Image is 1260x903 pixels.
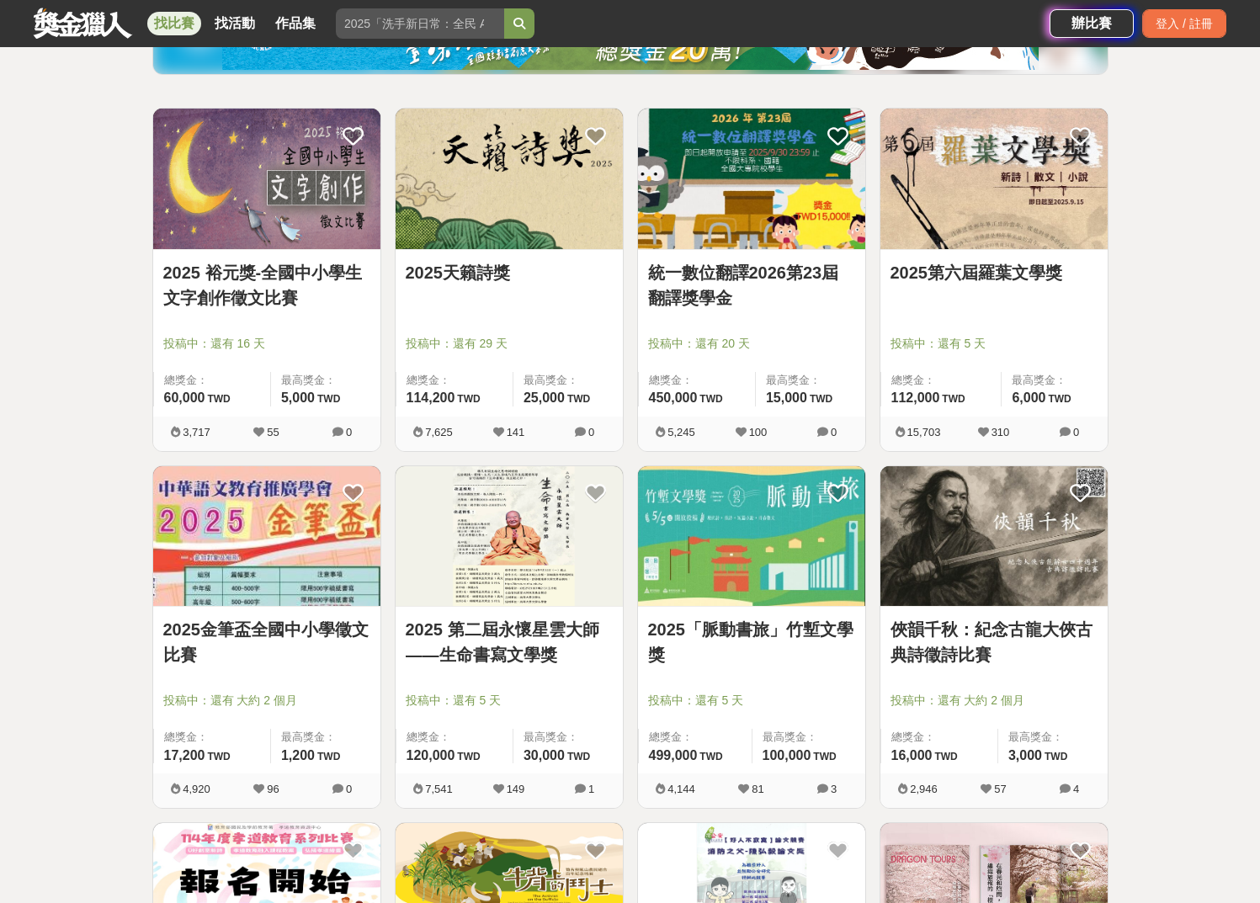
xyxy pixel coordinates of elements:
[524,372,613,389] span: 最高獎金：
[1073,783,1079,795] span: 4
[699,751,722,762] span: TWD
[638,466,865,608] a: Cover Image
[992,426,1010,438] span: 310
[346,783,352,795] span: 0
[1073,426,1079,438] span: 0
[524,729,613,746] span: 最高獎金：
[942,393,965,405] span: TWD
[1050,9,1134,38] a: 辦比賽
[1008,729,1098,746] span: 最高獎金：
[396,466,623,608] a: Cover Image
[207,393,230,405] span: TWD
[267,783,279,795] span: 96
[880,466,1108,608] a: Cover Image
[425,783,453,795] span: 7,541
[425,426,453,438] span: 7,625
[649,390,698,405] span: 450,000
[524,390,565,405] span: 25,000
[891,372,992,389] span: 總獎金：
[457,751,480,762] span: TWD
[763,748,811,762] span: 100,000
[507,426,525,438] span: 141
[891,748,933,762] span: 16,000
[153,466,380,607] img: Cover Image
[567,393,590,405] span: TWD
[648,692,855,709] span: 投稿中：還有 5 天
[153,109,380,250] a: Cover Image
[281,729,370,746] span: 最高獎金：
[766,372,855,389] span: 最高獎金：
[281,748,315,762] span: 1,200
[407,390,455,405] span: 114,200
[667,783,695,795] span: 4,144
[396,109,623,250] a: Cover Image
[281,372,370,389] span: 最高獎金：
[336,8,504,39] input: 2025「洗手新日常：全民 ALL IN」洗手歌全台徵選
[880,109,1108,250] a: Cover Image
[164,729,260,746] span: 總獎金：
[524,748,565,762] span: 30,000
[164,748,205,762] span: 17,200
[699,393,722,405] span: TWD
[406,692,613,709] span: 投稿中：還有 5 天
[153,109,380,249] img: Cover Image
[648,260,855,311] a: 統一數位翻譯2026第23屆翻譯獎學金
[268,12,322,35] a: 作品集
[164,390,205,405] span: 60,000
[648,335,855,353] span: 投稿中：還有 20 天
[407,729,502,746] span: 總獎金：
[891,692,1098,709] span: 投稿中：還有 大約 2 個月
[406,335,613,353] span: 投稿中：還有 29 天
[648,617,855,667] a: 2025「脈動書旅」竹塹文學獎
[406,260,613,285] a: 2025天籟詩獎
[891,335,1098,353] span: 投稿中：還有 5 天
[649,372,745,389] span: 總獎金：
[407,372,502,389] span: 總獎金：
[910,783,938,795] span: 2,946
[317,751,340,762] span: TWD
[317,393,340,405] span: TWD
[891,617,1098,667] a: 俠韻千秋：紀念古龍大俠古典詩徵詩比賽
[891,390,940,405] span: 112,000
[396,466,623,607] img: Cover Image
[164,372,260,389] span: 總獎金：
[588,426,594,438] span: 0
[934,751,957,762] span: TWD
[507,783,525,795] span: 149
[907,426,941,438] span: 15,703
[763,729,855,746] span: 最高獎金：
[1012,372,1097,389] span: 最高獎金：
[163,617,370,667] a: 2025金筆盃全國中小學徵文比賽
[810,393,832,405] span: TWD
[163,260,370,311] a: 2025 裕元獎-全國中小學生文字創作徵文比賽
[1012,390,1045,405] span: 6,000
[649,729,742,746] span: 總獎金：
[752,783,763,795] span: 81
[638,109,865,249] img: Cover Image
[891,260,1098,285] a: 2025第六屆羅葉文學獎
[831,426,837,438] span: 0
[667,426,695,438] span: 5,245
[588,783,594,795] span: 1
[457,393,480,405] span: TWD
[407,748,455,762] span: 120,000
[766,390,807,405] span: 15,000
[147,12,201,35] a: 找比賽
[163,692,370,709] span: 投稿中：還有 大約 2 個月
[183,783,210,795] span: 4,920
[813,751,836,762] span: TWD
[649,748,698,762] span: 499,000
[749,426,768,438] span: 100
[891,729,987,746] span: 總獎金：
[880,109,1108,249] img: Cover Image
[267,426,279,438] span: 55
[207,751,230,762] span: TWD
[163,335,370,353] span: 投稿中：還有 16 天
[406,617,613,667] a: 2025 第二屆永懷星雲大師——生命書寫文學獎
[567,751,590,762] span: TWD
[208,12,262,35] a: 找活動
[1008,748,1042,762] span: 3,000
[183,426,210,438] span: 3,717
[346,426,352,438] span: 0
